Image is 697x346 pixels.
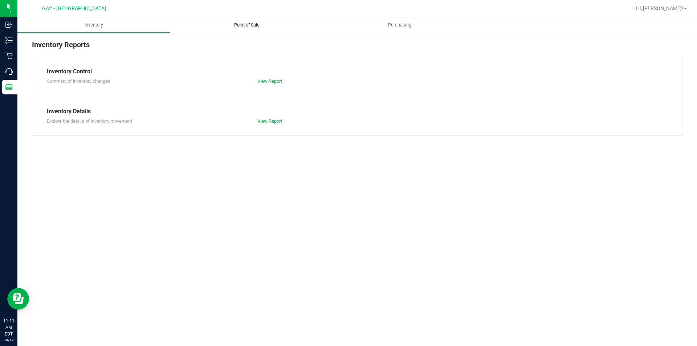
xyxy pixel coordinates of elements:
div: Inventory Reports [32,39,682,56]
div: Inventory Control [47,67,668,76]
span: Purchasing [378,22,421,28]
inline-svg: Call Center [5,68,13,75]
a: Purchasing [323,17,476,33]
p: 11:11 AM EDT [3,318,14,337]
inline-svg: Inventory [5,37,13,44]
span: Point of Sale [224,22,269,28]
p: 09/19 [3,337,14,343]
a: Point of Sale [170,17,323,33]
span: Hi, [PERSON_NAME]! [636,5,683,11]
span: Inventory [75,22,113,28]
a: View Report [257,78,282,84]
inline-svg: Inbound [5,21,13,28]
inline-svg: Retail [5,52,13,60]
span: GA2 - [GEOGRAPHIC_DATA] [42,5,106,12]
a: View Report [257,118,282,124]
span: Explore the details of inventory movement [47,118,132,124]
iframe: Resource center [7,288,29,310]
inline-svg: Reports [5,84,13,91]
div: Inventory Details [47,107,668,116]
span: Summary of inventory changes [47,78,110,84]
a: Inventory [17,17,170,33]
